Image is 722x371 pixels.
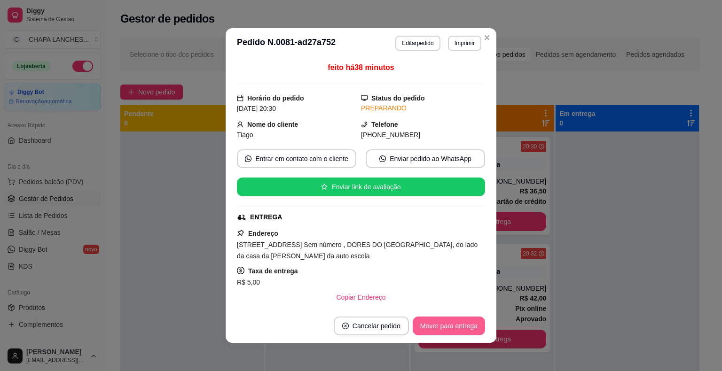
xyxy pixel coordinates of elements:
[448,36,481,51] button: Imprimir
[248,267,298,275] strong: Taxa de entrega
[479,30,494,45] button: Close
[237,278,260,286] span: R$ 5,00
[237,105,276,112] span: [DATE] 20:30
[361,131,420,139] span: [PHONE_NUMBER]
[247,94,304,102] strong: Horário do pedido
[328,63,394,71] span: feito há 38 minutos
[361,95,368,101] span: desktop
[395,36,440,51] button: Editarpedido
[237,121,243,128] span: user
[237,95,243,101] span: calendar
[237,131,253,139] span: Tiago
[371,121,398,128] strong: Telefone
[250,212,282,222] div: ENTREGA
[361,103,485,113] div: PREPARANDO
[329,288,393,307] button: Copiar Endereço
[321,184,328,190] span: star
[248,230,278,237] strong: Endereço
[361,121,368,128] span: phone
[237,36,336,51] h3: Pedido N. 0081-ad27a752
[237,229,244,237] span: pushpin
[334,317,409,335] button: close-circleCancelar pedido
[245,155,251,162] span: whats-app
[237,241,478,260] span: [STREET_ADDRESS] Sem número , DORES DO [GEOGRAPHIC_DATA], do lado da casa da [PERSON_NAME] da aut...
[366,149,485,168] button: whats-appEnviar pedido ao WhatsApp
[237,149,356,168] button: whats-appEntrar em contato com o cliente
[247,121,298,128] strong: Nome do cliente
[379,155,386,162] span: whats-app
[237,267,244,274] span: dollar
[237,178,485,196] button: starEnviar link de avaliação
[371,94,425,102] strong: Status do pedido
[413,317,485,335] button: Mover para entrega
[342,323,349,329] span: close-circle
